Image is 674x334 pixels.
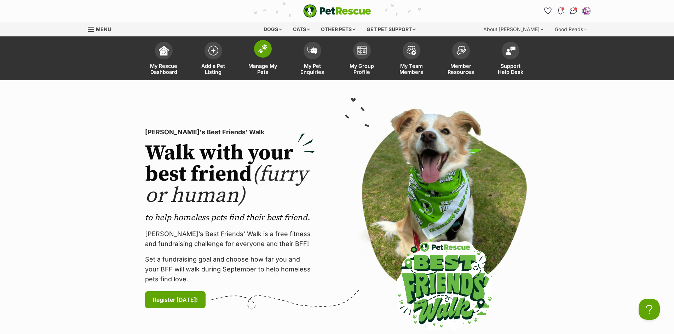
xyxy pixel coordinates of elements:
[486,38,535,80] a: Support Help Desk
[362,22,421,36] div: Get pet support
[337,38,387,80] a: My Group Profile
[145,229,315,249] p: [PERSON_NAME]’s Best Friends' Walk is a free fitness and fundraising challenge for everyone and t...
[153,295,198,304] span: Register [DATE]!
[145,212,315,223] p: to help homeless pets find their best friend.
[357,46,367,55] img: group-profile-icon-3fa3cf56718a62981997c0bc7e787c4b2cf8bcc04b72c1350f741eb67cf2f40e.svg
[258,44,268,53] img: manage-my-pets-icon-02211641906a0b7f246fdf0571729dbe1e7629f14944591b6c1af311fb30b64b.svg
[581,5,592,17] button: My account
[145,143,315,206] h2: Walk with your best friend
[145,127,315,137] p: [PERSON_NAME]'s Best Friends' Walk
[445,63,477,75] span: Member Resources
[542,5,592,17] ul: Account quick links
[88,22,116,35] a: Menu
[296,63,328,75] span: My Pet Enquiries
[145,254,315,284] p: Set a fundraising goal and choose how far you and your BFF will walk during September to help hom...
[639,299,660,320] iframe: Help Scout Beacon - Open
[568,5,579,17] a: Conversations
[148,63,180,75] span: My Rescue Dashboard
[407,46,416,55] img: team-members-icon-5396bd8760b3fe7c0b43da4ab00e1e3bb1a5d9ba89233759b79545d2d3fc5d0d.svg
[189,38,238,80] a: Add a Pet Listing
[238,38,288,80] a: Manage My Pets
[145,291,206,308] a: Register [DATE]!
[247,63,279,75] span: Manage My Pets
[96,26,111,32] span: Menu
[456,46,466,55] img: member-resources-icon-8e73f808a243e03378d46382f2149f9095a855e16c252ad45f914b54edf8863c.svg
[550,22,592,36] div: Good Reads
[303,4,371,18] img: logo-e224e6f780fb5917bec1dbf3a21bbac754714ae5b6737aabdf751b685950b380.svg
[570,7,577,14] img: chat-41dd97257d64d25036548639549fe6c8038ab92f7586957e7f3b1b290dea8141.svg
[307,47,317,54] img: pet-enquiries-icon-7e3ad2cf08bfb03b45e93fb7055b45f3efa6380592205ae92323e6603595dc1f.svg
[583,7,590,14] img: Northern Rivers Animal Services Inc profile pic
[288,38,337,80] a: My Pet Enquiries
[542,5,554,17] a: Favourites
[555,5,566,17] button: Notifications
[303,4,371,18] a: PetRescue
[396,63,427,75] span: My Team Members
[387,38,436,80] a: My Team Members
[478,22,548,36] div: About [PERSON_NAME]
[436,38,486,80] a: Member Resources
[139,38,189,80] a: My Rescue Dashboard
[159,46,169,55] img: dashboard-icon-eb2f2d2d3e046f16d808141f083e7271f6b2e854fb5c12c21221c1fb7104beca.svg
[145,161,307,209] span: (furry or human)
[506,46,515,55] img: help-desk-icon-fdf02630f3aa405de69fd3d07c3f3aa587a6932b1a1747fa1d2bba05be0121f9.svg
[495,63,526,75] span: Support Help Desk
[259,22,287,36] div: Dogs
[288,22,315,36] div: Cats
[208,46,218,55] img: add-pet-listing-icon-0afa8454b4691262ce3f59096e99ab1cd57d4a30225e0717b998d2c9b9846f56.svg
[197,63,229,75] span: Add a Pet Listing
[558,7,563,14] img: notifications-46538b983faf8c2785f20acdc204bb7945ddae34d4c08c2a6579f10ce5e182be.svg
[346,63,378,75] span: My Group Profile
[316,22,361,36] div: Other pets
